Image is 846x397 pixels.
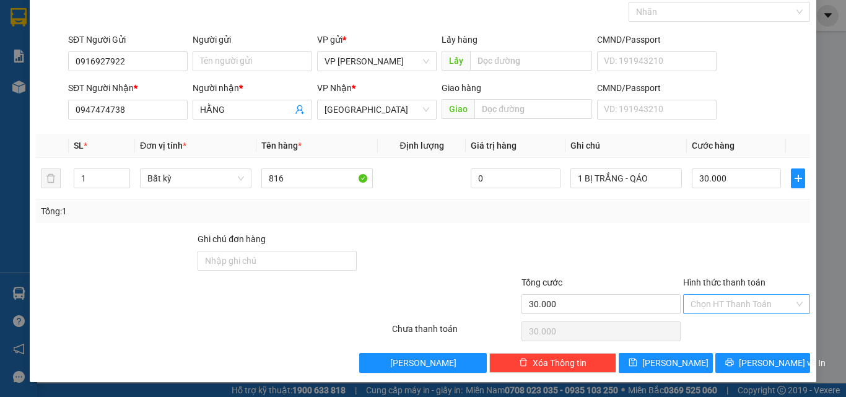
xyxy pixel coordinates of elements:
button: [PERSON_NAME] [359,353,486,373]
input: VD: Bàn, Ghế [261,168,373,188]
span: Bất kỳ [147,169,244,188]
span: Cước hàng [692,141,735,151]
input: Dọc đường [474,99,592,119]
b: [PERSON_NAME] [71,8,175,24]
span: printer [725,358,734,368]
div: CMND/Passport [597,81,717,95]
button: deleteXóa Thông tin [489,353,616,373]
div: Người gửi [193,33,312,46]
span: Định lượng [399,141,443,151]
div: CMND/Passport [597,33,717,46]
span: plus [791,173,805,183]
span: VP Phan Rí [325,52,429,71]
img: logo.jpg [6,6,68,68]
div: SĐT Người Nhận [68,81,188,95]
label: Hình thức thanh toán [683,277,765,287]
div: Người nhận [193,81,312,95]
span: VP Nhận [317,83,352,93]
span: Giao [442,99,474,119]
span: Giá trị hàng [471,141,517,151]
input: Ghi Chú [570,168,682,188]
label: Ghi chú đơn hàng [198,234,266,244]
span: [PERSON_NAME] và In [739,356,826,370]
span: environment [71,30,81,40]
span: Tổng cước [521,277,562,287]
span: Lấy hàng [442,35,478,45]
span: Sài Gòn [325,100,429,119]
span: save [629,358,637,368]
span: Giao hàng [442,83,481,93]
div: SĐT Người Gửi [68,33,188,46]
button: delete [41,168,61,188]
b: GỬI : VP [PERSON_NAME] [6,77,206,98]
button: printer[PERSON_NAME] và In [715,353,810,373]
div: Tổng: 1 [41,204,328,218]
div: Chưa thanh toán [391,322,520,344]
input: 0 [471,168,560,188]
li: 02523854854 [6,43,236,58]
span: Xóa Thông tin [533,356,587,370]
input: Dọc đường [470,51,592,71]
span: Đơn vị tính [140,141,186,151]
span: [PERSON_NAME] [390,356,456,370]
span: phone [71,45,81,55]
span: SL [74,141,84,151]
span: Tên hàng [261,141,302,151]
span: [PERSON_NAME] [642,356,709,370]
button: save[PERSON_NAME] [619,353,713,373]
li: 01 [PERSON_NAME] [6,27,236,43]
span: Lấy [442,51,470,71]
div: VP gửi [317,33,437,46]
span: delete [519,358,528,368]
th: Ghi chú [565,134,687,158]
span: user-add [295,105,305,115]
input: Ghi chú đơn hàng [198,251,357,271]
button: plus [791,168,805,188]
